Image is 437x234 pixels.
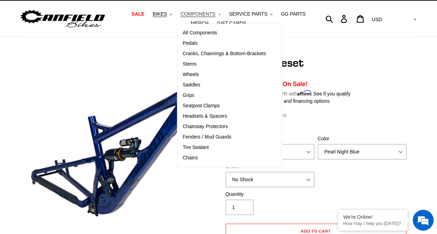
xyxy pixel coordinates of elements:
label: Color [318,135,406,142]
a: See if you qualify - Learn more about Affirm Financing (opens in modal) [313,91,350,97]
h1: TILT - Frameset [224,56,408,69]
a: Chains [177,153,271,163]
span: Chains [183,155,198,161]
span: Add to cart [301,228,331,234]
label: Quantity [226,191,314,198]
span: Fenders / Mud Guards [183,134,231,140]
button: SERVICE PARTS [226,9,276,19]
span: All Components [183,30,217,36]
a: All Components [177,28,271,38]
div: Minimize live chat window [114,3,131,20]
a: Seatpost Clamps [177,101,271,111]
img: Canfield Bikes [19,8,106,30]
div: calculated at checkout. [224,112,408,119]
a: GG PARTS [277,9,309,19]
span: We're online! [40,72,96,142]
a: Wheels [177,69,271,80]
textarea: Type your message and hit 'Enter' [3,158,132,183]
a: SALE [128,9,148,19]
button: COMPONENTS [177,9,224,19]
span: Grips [183,92,194,98]
span: GG PARTS [281,11,306,17]
span: On Sale! [283,80,307,89]
a: Cranks, Chainrings & Bottom-Brackets [177,49,271,59]
a: Headsets & Spacers [177,111,271,122]
a: MERCH [187,19,212,28]
p: How may I help you today? [343,221,402,226]
span: MERCH [191,20,209,26]
div: Navigation go back [8,38,18,49]
a: GIFT CARDS [213,19,250,28]
a: Fenders / Mud Guards [177,132,271,142]
div: Chat with us now [47,39,127,48]
a: Tire Sealant [177,142,271,153]
img: d_696896380_company_1647369064580_696896380 [22,35,40,52]
a: Saddles [177,80,271,90]
span: GIFT CARDS [217,20,246,26]
span: Saddles [183,82,200,88]
span: Tire Sealant [183,144,209,150]
span: SALE [131,11,144,17]
span: Chainstay Protectors [183,124,228,129]
span: Pedals [183,40,197,46]
span: Headsets & Spacers [183,113,227,119]
div: We're Online! [343,214,402,220]
span: Wheels [183,72,199,77]
span: BIKES [153,11,167,17]
a: Chainstay Protectors [177,122,271,132]
span: Stems [183,61,196,67]
span: COMPONENTS [180,11,215,17]
a: Stems [177,59,271,69]
span: Seatpost Clamps [183,103,220,109]
p: Starting at /mo or 0% APR with . [224,89,350,98]
span: Cranks, Chainrings & Bottom-Brackets [183,51,266,57]
a: Grips [177,90,271,101]
a: Pedals [177,38,271,49]
button: BIKES [149,9,176,19]
span: Affirm [297,90,312,96]
span: SERVICE PARTS [229,11,267,17]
